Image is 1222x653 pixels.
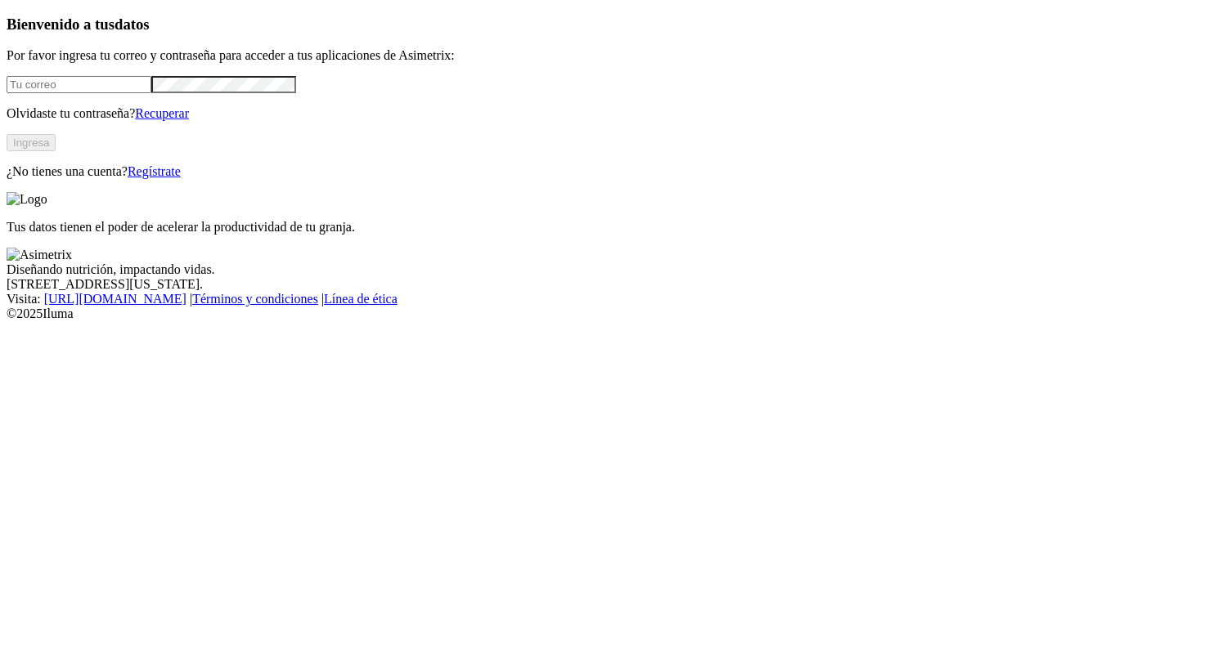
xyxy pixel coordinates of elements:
img: Logo [7,192,47,207]
div: Visita : | | [7,292,1215,306]
a: Recuperar [135,106,189,120]
span: datos [115,16,150,33]
a: Regístrate [128,164,181,178]
a: Términos y condiciones [192,292,318,306]
div: [STREET_ADDRESS][US_STATE]. [7,277,1215,292]
p: ¿No tienes una cuenta? [7,164,1215,179]
a: [URL][DOMAIN_NAME] [44,292,186,306]
h3: Bienvenido a tus [7,16,1215,34]
p: Por favor ingresa tu correo y contraseña para acceder a tus aplicaciones de Asimetrix: [7,48,1215,63]
img: Asimetrix [7,248,72,262]
div: © 2025 Iluma [7,306,1215,321]
a: Línea de ética [324,292,398,306]
p: Olvidaste tu contraseña? [7,106,1215,121]
p: Tus datos tienen el poder de acelerar la productividad de tu granja. [7,220,1215,235]
button: Ingresa [7,134,56,151]
div: Diseñando nutrición, impactando vidas. [7,262,1215,277]
input: Tu correo [7,76,151,93]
